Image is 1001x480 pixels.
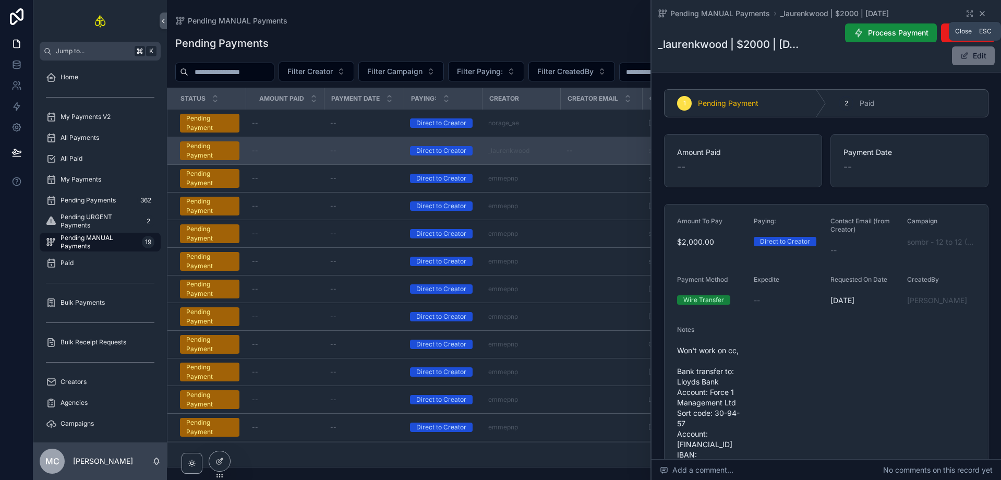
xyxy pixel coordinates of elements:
[40,233,161,251] a: Pending MANUAL Payments19
[252,368,318,376] a: --
[907,217,937,225] span: Campaign
[410,395,476,404] a: Direct to Creator
[180,280,239,298] a: Pending Payment
[780,8,889,19] a: _laurenkwood | $2000 | [DATE]
[330,313,336,321] span: --
[61,113,111,121] span: My Payments V2
[252,174,258,183] span: --
[488,368,518,376] a: emmepnp
[830,295,899,306] span: [DATE]
[252,147,258,155] span: --
[754,295,760,306] span: --
[868,28,928,38] span: Process Payment
[488,147,554,155] a: _laurenkwood
[754,217,776,225] span: Paying:
[147,47,155,55] span: K
[180,224,239,243] a: Pending Payment
[56,47,130,55] span: Jump to...
[488,147,529,155] a: _laurenkwood
[648,395,760,404] a: Lithe x [PERSON_NAME] - Cannonball
[410,118,476,128] a: Direct to Creator
[61,134,99,142] span: All Payments
[488,313,554,321] a: emmepnp
[40,414,161,433] a: Campaigns
[410,146,476,155] a: Direct to Creator
[977,27,994,35] span: Esc
[488,174,554,183] a: emmepnp
[330,340,397,349] a: --
[142,215,154,227] div: 2
[186,169,233,188] div: Pending Payment
[488,395,518,404] span: emmepnp
[649,94,684,103] span: Campaign
[488,423,554,431] a: emmepnp
[660,465,733,475] span: Add a comment...
[845,99,848,107] span: 2
[180,141,239,160] a: Pending Payment
[648,313,766,321] a: [PERSON_NAME] - Candy
[61,213,138,230] span: Pending URGENT Payments
[670,8,770,19] span: Pending MANUAL Payments
[488,202,518,210] a: emmepnp
[180,252,239,271] a: Pending Payment
[677,147,809,158] span: Amount Paid
[648,285,735,293] span: [PERSON_NAME] - Everytime
[61,154,82,163] span: All Paid
[648,147,724,155] a: sombr - 12 to 12 (Phase 7)
[367,66,423,77] span: Filter Campaign
[186,307,233,326] div: Pending Payment
[410,284,476,294] a: Direct to Creator
[330,119,336,127] span: --
[658,37,802,52] h1: _laurenkwood | $2000 | [DATE]
[40,212,161,231] a: Pending URGENT Payments2
[416,174,466,183] div: Direct to Creator
[416,229,466,238] div: Direct to Creator
[488,257,518,266] span: emmepnp
[941,23,995,42] button: Delete
[180,169,239,188] a: Pending Payment
[677,160,685,174] span: --
[175,36,269,51] h1: Pending Payments
[180,307,239,326] a: Pending Payment
[73,456,133,466] p: [PERSON_NAME]
[416,118,466,128] div: Direct to Creator
[180,363,239,381] a: Pending Payment
[566,147,636,155] a: --
[843,160,852,174] span: --
[252,395,318,404] a: --
[252,119,318,127] a: --
[568,94,618,103] span: Creator Email
[330,230,397,238] a: --
[648,174,727,183] a: sombr - crushing (Phase 1)
[648,257,766,266] a: sombr - crushing (Phase 1)
[252,202,258,210] span: --
[648,202,699,210] a: [PERSON_NAME]
[528,62,615,81] button: Select Button
[648,257,727,266] span: sombr - crushing (Phase 1)
[180,94,206,103] span: Status
[907,295,967,306] span: [PERSON_NAME]
[330,368,336,376] span: --
[410,367,476,377] a: Direct to Creator
[330,395,397,404] a: --
[648,119,766,127] a: [PERSON_NAME] - Last Looks
[488,395,554,404] a: emmepnp
[488,202,554,210] a: emmepnp
[61,419,94,428] span: Campaigns
[648,230,766,238] a: sombr - 12 to 12 (Phase 7)
[683,295,724,305] div: Wire Transfer
[252,313,258,321] span: --
[330,395,336,404] span: --
[94,13,107,29] img: App logo
[186,252,233,271] div: Pending Payment
[61,259,74,267] span: Paid
[648,423,766,431] a: [PERSON_NAME] [PERSON_NAME] - I luv that babe
[33,61,167,442] div: scrollable content
[186,390,233,409] div: Pending Payment
[252,423,318,431] a: --
[845,23,937,42] button: Process Payment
